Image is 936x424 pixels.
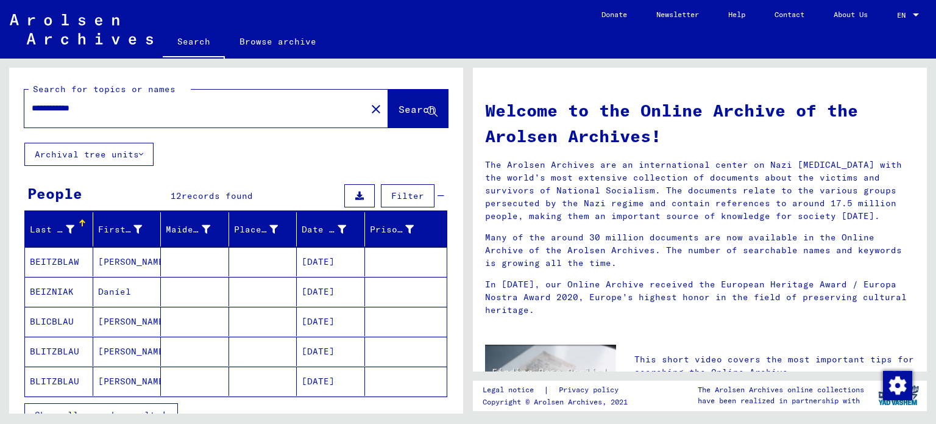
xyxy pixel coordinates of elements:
[381,184,434,207] button: Filter
[229,212,297,246] mat-header-cell: Place of Birth
[171,190,182,201] span: 12
[30,220,93,239] div: Last Name
[876,380,921,411] img: yv_logo.png
[634,353,915,379] p: This short video covers the most important tips for searching the Online Archive.
[93,247,161,276] mat-cell: [PERSON_NAME]
[297,277,365,306] mat-cell: [DATE]
[25,307,93,336] mat-cell: BLICBLAU
[98,223,143,236] div: First Name
[483,384,633,397] div: |
[234,223,278,236] div: Place of Birth
[483,397,633,408] p: Copyright © Arolsen Archives, 2021
[485,231,915,270] p: Many of the around 30 million documents are now available in the Online Archive of the Arolsen Ar...
[698,395,864,406] p: have been realized in partnership with
[370,223,414,236] div: Prisoner #
[27,182,82,204] div: People
[25,337,93,366] mat-cell: BLITZBLAU
[297,367,365,396] mat-cell: [DATE]
[93,277,161,306] mat-cell: Daníel
[297,307,365,336] mat-cell: [DATE]
[225,27,331,56] a: Browse archive
[163,27,225,59] a: Search
[93,337,161,366] mat-cell: [PERSON_NAME]
[302,223,346,236] div: Date of Birth
[161,212,229,246] mat-header-cell: Maiden Name
[93,367,161,396] mat-cell: [PERSON_NAME]
[166,220,229,239] div: Maiden Name
[485,278,915,317] p: In [DATE], our Online Archive received the European Heritage Award / Europa Nostra Award 2020, Eu...
[302,220,364,239] div: Date of Birth
[388,90,448,128] button: Search
[369,102,383,117] mat-icon: close
[98,220,161,239] div: First Name
[25,212,93,246] mat-header-cell: Last Name
[297,247,365,276] mat-cell: [DATE]
[93,212,161,246] mat-header-cell: First Name
[365,212,447,246] mat-header-cell: Prisoner #
[234,220,297,239] div: Place of Birth
[93,307,161,336] mat-cell: [PERSON_NAME]
[897,11,910,20] span: EN
[485,159,915,223] p: The Arolsen Archives are an international center on Nazi [MEDICAL_DATA] with the world’s most ext...
[297,337,365,366] mat-cell: [DATE]
[24,143,154,166] button: Archival tree units
[549,384,633,397] a: Privacy policy
[370,220,433,239] div: Prisoner #
[297,212,365,246] mat-header-cell: Date of Birth
[485,345,616,416] img: video.jpg
[399,103,435,115] span: Search
[33,84,175,95] mat-label: Search for topics or names
[35,409,161,420] span: Show all search results
[483,384,544,397] a: Legal notice
[25,367,93,396] mat-cell: BLITZBLAU
[364,96,388,121] button: Clear
[698,384,864,395] p: The Arolsen Archives online collections
[485,98,915,149] h1: Welcome to the Online Archive of the Arolsen Archives!
[25,247,93,276] mat-cell: BEITZBLAW
[25,277,93,306] mat-cell: BEIZNIAK
[391,190,424,201] span: Filter
[883,371,912,400] img: Change consent
[166,223,210,236] div: Maiden Name
[30,223,74,236] div: Last Name
[182,190,253,201] span: records found
[10,14,153,45] img: Arolsen_neg.svg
